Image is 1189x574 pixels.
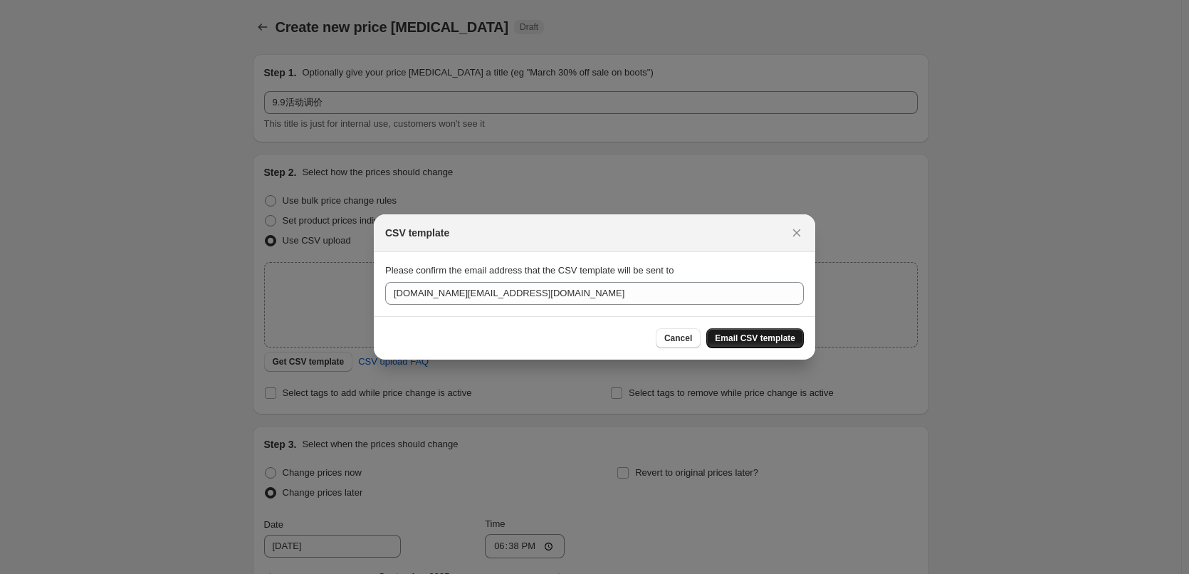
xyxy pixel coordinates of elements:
span: Cancel [664,333,692,344]
button: Email CSV template [706,328,804,348]
span: Please confirm the email address that the CSV template will be sent to [385,265,674,276]
span: Email CSV template [715,333,795,344]
button: Close [787,223,807,243]
button: Cancel [656,328,701,348]
h2: CSV template [385,226,449,240]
